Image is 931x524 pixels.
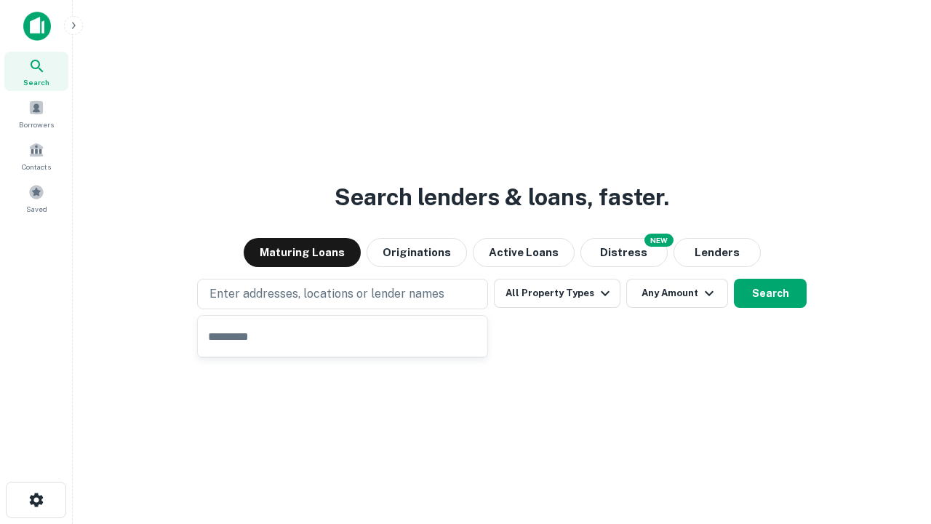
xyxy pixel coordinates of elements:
div: NEW [644,234,674,247]
span: Borrowers [19,119,54,130]
button: All Property Types [494,279,620,308]
a: Borrowers [4,94,68,133]
button: Active Loans [473,238,575,267]
button: Any Amount [626,279,728,308]
p: Enter addresses, locations or lender names [209,285,444,303]
button: Originations [367,238,467,267]
span: Contacts [22,161,51,172]
h3: Search lenders & loans, faster. [335,180,669,215]
iframe: Chat Widget [858,408,931,477]
a: Saved [4,178,68,218]
img: capitalize-icon.png [23,12,51,41]
button: Maturing Loans [244,238,361,267]
button: Search [734,279,807,308]
span: Search [23,76,49,88]
button: Lenders [674,238,761,267]
a: Contacts [4,136,68,175]
button: Search distressed loans with lien and other non-mortgage details. [580,238,668,267]
span: Saved [26,203,47,215]
button: Enter addresses, locations or lender names [197,279,488,309]
a: Search [4,52,68,91]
